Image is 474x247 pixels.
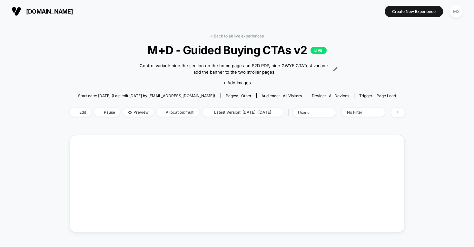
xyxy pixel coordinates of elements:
[136,63,331,75] span: Control variant: hide the section on the home page and S2D PDP, hide GWYF CTATest variant: add th...
[223,80,251,85] span: + Add Images
[377,93,396,98] span: Page Load
[298,110,324,115] div: users
[311,47,327,54] p: LIVE
[262,93,302,98] div: Audience:
[10,6,75,16] button: [DOMAIN_NAME]
[241,93,252,98] span: other
[307,93,354,98] span: Device:
[448,5,464,18] button: MS
[210,34,264,38] a: < Back to all live experiences
[202,108,283,117] span: Latest Version: [DATE] - [DATE]
[450,5,462,18] div: MS
[94,108,120,117] span: Pause
[70,108,91,117] span: Edit
[329,93,349,98] span: all devices
[157,108,199,117] span: Allocation: multi
[283,93,302,98] span: All Visitors
[385,6,443,17] button: Create New Experience
[86,43,388,57] span: M+D - Guided Buying CTAs v2
[26,8,73,15] span: [DOMAIN_NAME]
[359,93,396,98] div: Trigger:
[123,108,153,117] span: Preview
[78,93,215,98] span: Start date: [DATE] (Last edit [DATE] by [EMAIL_ADDRESS][DOMAIN_NAME])
[12,6,21,16] img: Visually logo
[347,110,373,115] div: No Filter
[226,93,252,98] div: Pages:
[286,108,293,117] span: |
